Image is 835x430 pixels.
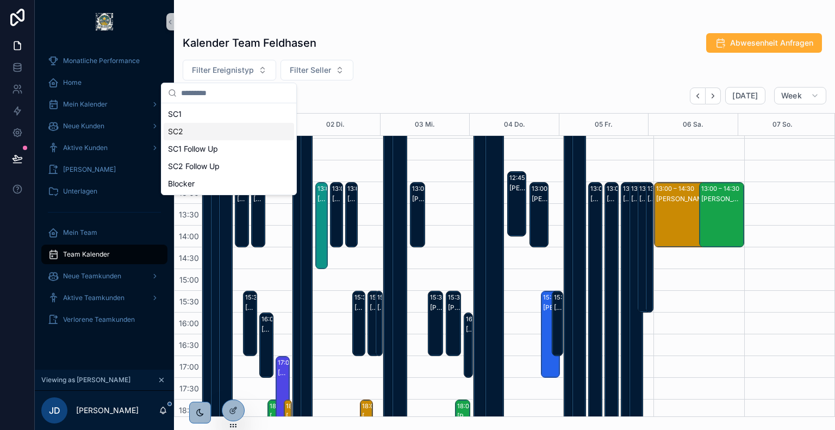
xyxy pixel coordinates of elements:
span: 15:00 [177,275,202,284]
span: Viewing as [PERSON_NAME] [41,376,130,384]
span: Aktive Kunden [63,144,108,152]
div: [PERSON_NAME]: SC1 Follow Up [286,412,291,421]
span: Mein Team [63,228,97,237]
div: [PERSON_NAME]: SC1 [245,303,256,312]
a: Mein Kalender [41,95,167,114]
a: Monatliche Performance [41,51,167,71]
button: Abwesenheit Anfragen [706,33,822,53]
div: SC2 [164,123,294,140]
div: 12:45 – 14:15 [509,172,549,183]
span: 18:00 [176,406,202,415]
span: Neue Kunden [63,122,104,130]
div: 06 Sa. [683,114,703,135]
span: Abwesenheit Anfragen [730,38,813,48]
span: 16:30 [176,340,202,350]
div: SC1 [164,105,294,123]
div: 05 Fr. [595,114,613,135]
img: App logo [96,13,113,30]
div: 15:30 – 17:30[PERSON_NAME]: SC2 [541,291,559,377]
a: Home [41,73,167,92]
div: 15:30 – 17:00[PERSON_NAME]: SC1 [446,291,460,356]
div: 15:30 – 17:30 [543,292,583,303]
div: 13:00 – 15:00 [317,183,358,194]
div: [PERSON_NAME]: SC1 [448,303,460,312]
div: 13:00 – 15:00[PERSON_NAME]: SC2 [316,183,327,269]
div: [PERSON_NAME]: SC1 Follow Up [701,195,743,203]
div: 13:00 – 20:00 [590,183,632,194]
div: 16:00 – 17:30 [261,314,302,325]
div: 13:00 – 14:30 [347,183,388,194]
span: Mein Kalender [63,100,108,109]
div: [PERSON_NAME]: SC1 [253,195,264,203]
h1: Kalender Team Feldhasen [183,35,316,51]
div: 16:00 – 17:30[PERSON_NAME]: SC1 [260,313,273,377]
button: 02 Di. [326,114,345,135]
a: Mein Team [41,223,167,242]
div: SC2 Follow Up [164,158,294,175]
div: 13:00 – 14:30[PERSON_NAME]: SC1 [410,183,425,247]
div: 13:00 – 14:30[PERSON_NAME]: SC1 [235,183,248,247]
div: 13:00 – 14:30 [332,183,373,194]
span: Neue Teamkunden [63,272,121,281]
div: 13:00 – 14:30 [532,183,572,194]
div: SC1 Follow Up [164,140,294,158]
div: Suggestions [161,103,296,195]
div: [PERSON_NAME]: SC1 [466,325,472,334]
div: 15:30 – 17:00 [354,292,395,303]
span: 13:30 [176,210,202,219]
div: [PERSON_NAME]: SC2 Follow Up [362,412,371,421]
div: [PERSON_NAME]: SC1 [430,303,442,312]
span: Unterlagen [63,187,97,196]
div: 15:30 – 17:00[PERSON_NAME]: SC1 [552,291,563,356]
span: Filter Seller [290,65,331,76]
div: 13:00 – 14:30 [412,183,453,194]
div: [PERSON_NAME]: SC1 [377,303,382,312]
span: Aktive Teamkunden [63,294,124,302]
span: Verlorene Teamkunden [63,315,135,324]
div: 13:00 – 20:00 [623,183,665,194]
p: [PERSON_NAME] [76,405,139,416]
div: 17:00 – 19:00 [278,357,318,368]
div: [PERSON_NAME]: SC1 [412,195,424,203]
div: [PERSON_NAME]: SC1 [509,184,525,192]
div: 18:00 – 19:30 [270,401,310,412]
div: 15:30 – 17:00 [430,292,470,303]
span: [PERSON_NAME] [63,165,116,174]
div: 18:00 – 18:30[PERSON_NAME]: SC1 Follow Up [284,400,291,421]
div: 15:30 – 17:00 [370,292,410,303]
div: scrollable content [35,43,174,344]
div: 13:00 – 14:30 [701,183,742,194]
div: 18:00 – 20:00 [457,401,499,412]
div: [PERSON_NAME]: All Hands Blocker [607,195,618,203]
div: 15:30 – 17:00[PERSON_NAME]: SC1 [376,291,382,356]
div: Blocker [164,175,294,192]
div: [PERSON_NAME]: All Hands Blocker [639,195,650,203]
a: Verlorene Teamkunden [41,310,167,329]
span: 14:30 [176,253,202,263]
div: [PERSON_NAME]: SC1 [347,195,357,203]
a: Neue Teamkunden [41,266,167,286]
span: Filter Ereignistyp [192,65,254,76]
span: 16:00 [176,319,202,328]
div: [PERSON_NAME]: All Hands Blocker [590,195,601,203]
div: [PERSON_NAME]: SC2 [543,303,559,312]
span: 17:00 [177,362,202,371]
div: 03 Mi. [415,114,435,135]
button: Week [774,87,826,104]
div: 13:00 – 14:30 [656,183,697,194]
div: 13:00 – 16:00 [639,183,680,194]
div: 15:30 – 17:00 [377,292,417,303]
div: [PERSON_NAME]: All Hands Blocker [631,195,642,203]
span: 14:00 [176,232,202,241]
div: 13:00 – 20:00 [631,183,673,194]
div: [PERSON_NAME]: SC2 [278,369,289,377]
div: [PERSON_NAME]: SC1 [237,195,248,203]
div: [PERSON_NAME]: SC2 [457,412,469,421]
a: Aktive Teamkunden [41,288,167,308]
div: [PERSON_NAME]: SC1 Follow Up [270,412,281,421]
a: Aktive Kunden [41,138,167,158]
div: 15:30 – 17:00 [448,292,488,303]
div: [PERSON_NAME]: SC1 [532,195,547,203]
span: [DATE] [732,91,758,101]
